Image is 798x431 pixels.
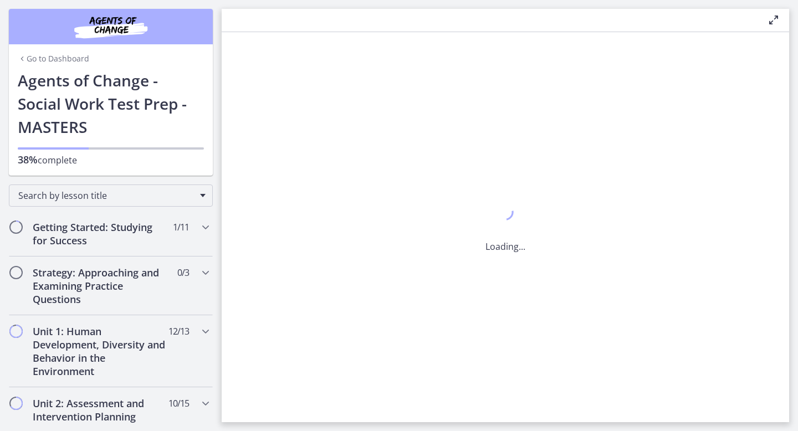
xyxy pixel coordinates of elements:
[33,266,168,306] h2: Strategy: Approaching and Examining Practice Questions
[173,220,189,234] span: 1 / 11
[44,13,177,40] img: Agents of Change
[9,184,213,207] div: Search by lesson title
[18,53,89,64] a: Go to Dashboard
[18,153,204,167] p: complete
[33,397,168,423] h2: Unit 2: Assessment and Intervention Planning
[168,325,189,338] span: 12 / 13
[485,201,525,227] div: 1
[177,266,189,279] span: 0 / 3
[18,189,195,202] span: Search by lesson title
[168,397,189,410] span: 10 / 15
[33,220,168,247] h2: Getting Started: Studying for Success
[485,240,525,253] p: Loading...
[18,69,204,138] h1: Agents of Change - Social Work Test Prep - MASTERS
[33,325,168,378] h2: Unit 1: Human Development, Diversity and Behavior in the Environment
[18,153,38,166] span: 38%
